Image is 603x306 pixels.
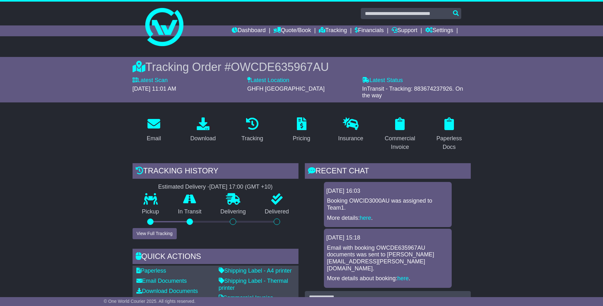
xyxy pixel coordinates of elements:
div: Estimated Delivery - [133,184,298,191]
div: [DATE] 16:03 [326,188,449,195]
label: Latest Location [247,77,289,84]
p: More details: . [327,215,449,222]
div: Quick Actions [133,249,298,266]
div: [DATE] 15:18 [326,234,449,241]
a: Download Documents [136,288,198,294]
p: More details about booking: . [327,275,449,282]
a: Email Documents [136,278,187,284]
a: Commercial Invoice [219,295,273,301]
a: Shipping Label - A4 printer [219,268,292,274]
p: Email with booking OWCDE635967AU documents was sent to [PERSON_NAME][EMAIL_ADDRESS][PERSON_NAME][... [327,245,449,272]
div: Insurance [338,134,363,143]
p: Booking OWCID3000AU was assigned to Team1. [327,198,449,211]
a: Quote/Book [273,25,311,36]
div: Commercial Invoice [383,134,417,151]
div: Pricing [293,134,310,143]
a: Commercial Invoice [379,115,421,154]
span: OWCDE635967AU [231,60,329,73]
a: here [397,275,409,282]
p: In Transit [168,208,211,215]
a: Tracking [319,25,347,36]
a: Pricing [289,115,314,145]
a: here [360,215,371,221]
a: Paperless Docs [428,115,471,154]
button: View Full Tracking [133,228,177,239]
p: Delivering [211,208,256,215]
div: Paperless Docs [432,134,467,151]
a: Insurance [334,115,367,145]
div: RECENT CHAT [305,163,471,180]
div: Download [190,134,216,143]
p: Pickup [133,208,169,215]
a: Shipping Label - Thermal printer [219,278,288,291]
a: Financials [355,25,384,36]
span: GHFH [GEOGRAPHIC_DATA] [247,86,325,92]
a: Settings [425,25,453,36]
a: Tracking [237,115,267,145]
div: [DATE] 17:00 (GMT +10) [209,184,273,191]
p: Delivered [255,208,298,215]
div: Email [147,134,161,143]
label: Latest Status [362,77,403,84]
label: Latest Scan [133,77,168,84]
a: Email [142,115,165,145]
div: Tracking [241,134,263,143]
span: InTransit - Tracking: 883674237926. On the way [362,86,463,99]
a: Support [392,25,417,36]
span: [DATE] 11:01 AM [133,86,176,92]
span: © One World Courier 2025. All rights reserved. [104,299,195,304]
div: Tracking Order # [133,60,471,74]
a: Dashboard [232,25,266,36]
a: Paperless [136,268,166,274]
a: Download [186,115,220,145]
div: Tracking history [133,163,298,180]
